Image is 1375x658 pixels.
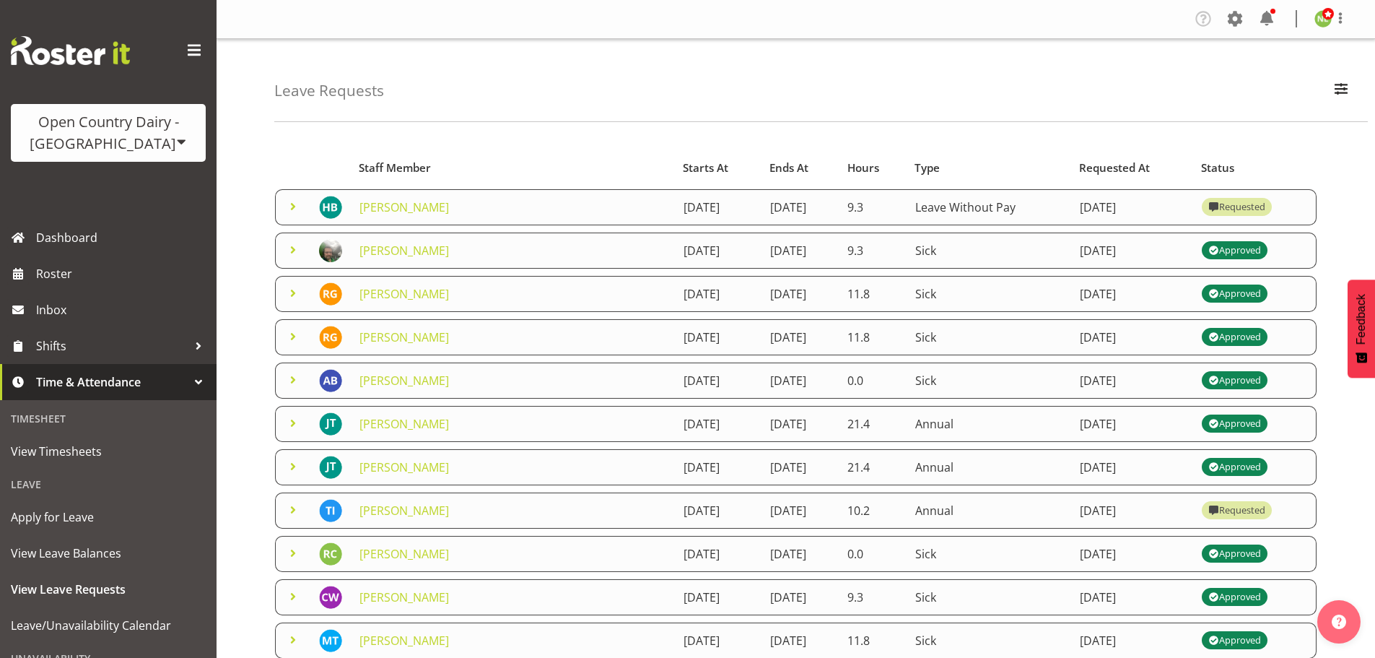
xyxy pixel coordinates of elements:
td: [DATE] [761,189,839,225]
a: [PERSON_NAME] [359,373,449,389]
div: Approved [1208,415,1260,433]
td: Sick [907,579,1071,615]
span: View Timesheets [11,441,206,462]
img: hayden-batt7420.jpg [319,196,342,219]
h4: Leave Requests [274,82,384,99]
span: Shifts [36,335,188,357]
a: View Leave Balances [4,535,213,571]
div: Timesheet [4,404,213,433]
td: 0.0 [839,363,906,399]
td: [DATE] [1071,536,1193,572]
a: [PERSON_NAME] [359,199,449,215]
td: Annual [907,493,1071,529]
td: [DATE] [675,406,761,442]
div: Approved [1208,632,1260,649]
td: [DATE] [675,536,761,572]
td: Leave Without Pay [907,189,1071,225]
a: View Leave Requests [4,571,213,607]
td: [DATE] [675,579,761,615]
td: 21.4 [839,406,906,442]
td: [DATE] [761,406,839,442]
div: Approved [1208,372,1260,389]
td: 11.8 [839,319,906,355]
a: [PERSON_NAME] [359,503,449,519]
td: Sick [907,319,1071,355]
img: raymond-george10054.jpg [319,282,342,306]
span: View Leave Balances [11,542,206,564]
td: 9.3 [839,189,906,225]
td: [DATE] [1071,189,1193,225]
td: [DATE] [675,363,761,399]
td: [DATE] [675,319,761,355]
td: [DATE] [1071,493,1193,529]
td: Sick [907,363,1071,399]
a: [PERSON_NAME] [359,589,449,605]
a: Leave/Unavailability Calendar [4,607,213,644]
div: Requested [1208,502,1265,519]
a: [PERSON_NAME] [359,633,449,649]
a: [PERSON_NAME] [359,286,449,302]
img: ashley-bragg10317.jpg [319,369,342,392]
a: [PERSON_NAME] [359,459,449,475]
img: jack-townley11648.jpg [319,456,342,479]
img: Rosterit website logo [11,36,130,65]
td: [DATE] [1071,579,1193,615]
button: Filter Employees [1326,75,1356,107]
td: [DATE] [675,233,761,269]
img: marcy-tuuta11703.jpg [319,629,342,652]
div: Approved [1208,545,1260,563]
td: [DATE] [675,449,761,485]
span: Dashboard [36,227,209,248]
span: Feedback [1355,294,1368,345]
td: [DATE] [675,276,761,312]
img: callum-wells11653.jpg [319,586,342,609]
div: Requested [1208,199,1265,216]
a: [PERSON_NAME] [359,243,449,259]
td: Sick [907,233,1071,269]
td: [DATE] [1071,276,1193,312]
img: help-xxl-2.png [1332,615,1346,629]
td: [DATE] [675,493,761,529]
span: Inbox [36,299,209,321]
div: Approved [1208,329,1260,346]
button: Feedback - Show survey [1348,280,1375,378]
span: Status [1201,160,1234,176]
td: [DATE] [761,493,839,529]
img: stacy-macaskilldb46b92e6c02b04e1963fa17893bc948.png [319,239,342,262]
td: Sick [907,276,1071,312]
a: [PERSON_NAME] [359,546,449,562]
div: Approved [1208,459,1260,476]
td: 21.4 [839,449,906,485]
td: 9.3 [839,579,906,615]
div: Approved [1208,589,1260,606]
td: [DATE] [1071,319,1193,355]
span: Starts At [683,160,728,176]
td: Annual [907,406,1071,442]
span: Time & Attendance [36,371,188,393]
div: Approved [1208,285,1260,303]
div: Leave [4,469,213,499]
span: Staff Member [359,160,431,176]
td: 9.3 [839,233,906,269]
span: Requested At [1079,160,1150,176]
td: Sick [907,536,1071,572]
span: Roster [36,263,209,285]
a: [PERSON_NAME] [359,416,449,432]
div: Open Country Dairy - [GEOGRAPHIC_DATA] [25,111,191,155]
img: rachel-carpenter7508.jpg [319,542,342,566]
td: 0.0 [839,536,906,572]
span: Hours [847,160,879,176]
td: [DATE] [761,449,839,485]
td: 10.2 [839,493,906,529]
span: Type [915,160,940,176]
td: [DATE] [761,233,839,269]
span: View Leave Requests [11,579,206,600]
a: [PERSON_NAME] [359,329,449,345]
a: Apply for Leave [4,499,213,535]
td: [DATE] [761,363,839,399]
td: [DATE] [761,536,839,572]
div: Approved [1208,242,1260,259]
td: [DATE] [1071,406,1193,442]
img: tama-irvine10093.jpg [319,499,342,522]
td: [DATE] [1071,233,1193,269]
